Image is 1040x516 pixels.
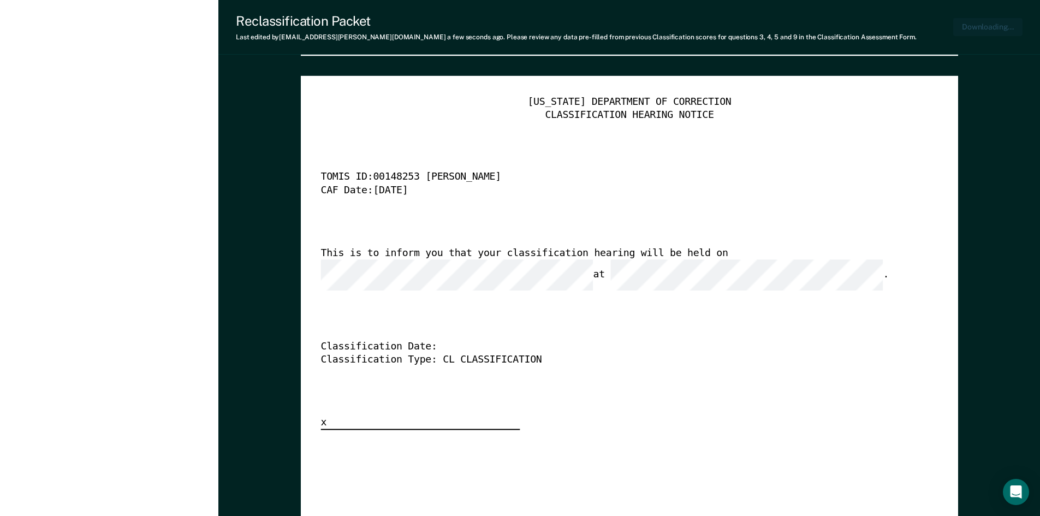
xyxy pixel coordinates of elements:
[320,109,938,122] div: CLASSIFICATION HEARING NOTICE
[236,13,917,29] div: Reclassification Packet
[953,18,1023,36] button: Downloading...
[320,353,907,366] div: Classification Type: CL CLASSIFICATION
[320,416,520,430] div: x
[320,184,907,197] div: CAF Date: [DATE]
[320,340,907,353] div: Classification Date:
[236,33,917,41] div: Last edited by [EMAIL_ADDRESS][PERSON_NAME][DOMAIN_NAME] . Please review any data pre-filled from...
[320,171,907,185] div: TOMIS ID: 00148253 [PERSON_NAME]
[1003,479,1029,505] div: Open Intercom Messenger
[447,33,503,41] span: a few seconds ago
[320,96,938,109] div: [US_STATE] DEPARTMENT OF CORRECTION
[320,247,907,290] div: This is to inform you that your classification hearing will be held on at .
